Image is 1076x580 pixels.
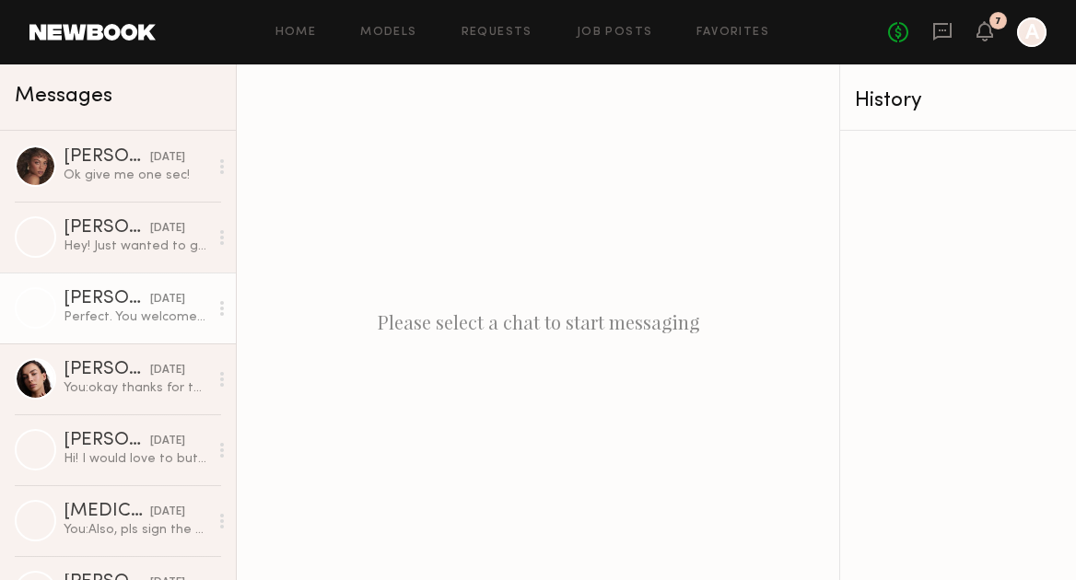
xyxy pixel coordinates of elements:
a: A [1017,17,1047,47]
div: [DATE] [150,220,185,238]
div: You: okay thanks for the call & appreciate trying to make it work. We'll def reach out for the ne... [64,379,208,397]
span: Messages [15,86,112,107]
div: [PERSON_NAME] [64,148,150,167]
a: Favorites [696,27,769,39]
div: [DATE] [150,504,185,521]
a: Requests [462,27,532,39]
div: [DATE] [150,149,185,167]
div: Please select a chat to start messaging [237,64,839,580]
div: You: Also, pls sign the NDA when you can! [64,521,208,539]
div: [PERSON_NAME] [64,361,150,379]
a: Job Posts [577,27,653,39]
a: Models [360,27,416,39]
div: [DATE] [150,433,185,450]
div: [PERSON_NAME] [64,219,150,238]
div: [MEDICAL_DATA][PERSON_NAME] [64,503,150,521]
a: Home [275,27,317,39]
div: 7 [995,17,1001,27]
div: Perfect. You welcome to text link/call [PHONE_NUMBER] [64,308,208,326]
div: Hey! Just wanted to give a heads up - my eta is ~10 after but I’m otw and will be there soon! [64,238,208,255]
div: History [855,90,1061,111]
div: [DATE] [150,362,185,379]
div: Ok give me one sec! [64,167,208,184]
div: Hi! I would love to but I’m out of town [DATE] and [DATE] only. If there are other shoot dates, p... [64,450,208,468]
div: [PERSON_NAME] [64,290,150,308]
div: [PERSON_NAME] [64,432,150,450]
div: [DATE] [150,291,185,308]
